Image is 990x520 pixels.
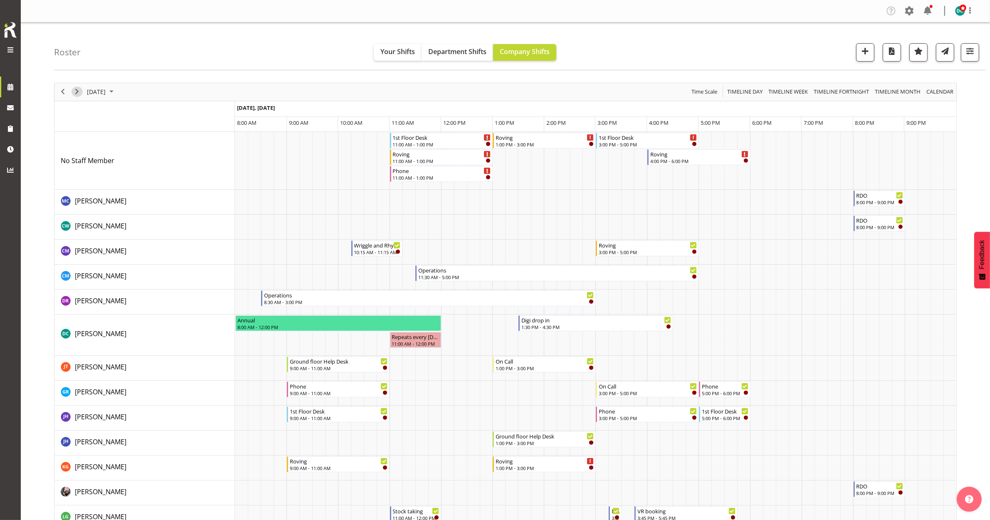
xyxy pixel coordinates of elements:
[392,332,439,341] div: Repeats every [DATE] - [PERSON_NAME]
[493,431,596,447] div: Jillian Hunter"s event - Ground floor Help Desk Begin From Monday, September 22, 2025 at 1:00:00 ...
[767,87,810,97] button: Timeline Week
[925,87,955,97] button: Month
[261,290,596,306] div: Debra Robinson"s event - Operations Begin From Monday, September 22, 2025 at 8:30:00 AM GMT+12:00...
[961,43,979,62] button: Filter Shifts
[936,43,954,62] button: Send a list of all shifts for the selected filtered period to all rostered employees.
[496,133,594,141] div: Roving
[290,390,388,396] div: 9:00 AM - 11:00 AM
[75,196,126,206] span: [PERSON_NAME]
[290,357,388,365] div: Ground floor Help Desk
[75,271,126,281] a: [PERSON_NAME]
[496,432,594,440] div: Ground floor Help Desk
[290,457,388,465] div: Roving
[874,87,922,97] button: Timeline Month
[75,362,126,371] span: [PERSON_NAME]
[393,174,491,181] div: 11:00 AM - 1:00 PM
[390,332,442,348] div: Donald Cunningham"s event - Repeats every monday - Donald Cunningham Begin From Monday, September...
[854,215,905,231] div: Catherine Wilson"s event - RDO Begin From Monday, September 22, 2025 at 8:00:00 PM GMT+12:00 Ends...
[86,87,106,97] span: [DATE]
[857,191,903,199] div: RDO
[596,240,699,256] div: Chamique Mamolo"s event - Roving Begin From Monday, September 22, 2025 at 3:00:00 PM GMT+12:00 En...
[75,329,126,339] a: [PERSON_NAME]
[374,44,422,61] button: Your Shifts
[54,215,235,240] td: Catherine Wilson resource
[768,87,809,97] span: Timeline Week
[75,387,126,397] a: [PERSON_NAME]
[75,221,126,230] span: [PERSON_NAME]
[418,266,696,274] div: Operations
[390,133,493,149] div: No Staff Member"s event - 1st Floor Desk Begin From Monday, September 22, 2025 at 11:00:00 AM GMT...
[75,437,126,446] span: [PERSON_NAME]
[726,87,763,97] span: Timeline Day
[496,457,594,465] div: Roving
[380,47,415,56] span: Your Shifts
[54,190,235,215] td: Aurora Catu resource
[235,315,442,331] div: Donald Cunningham"s event - Annual Begin From Monday, September 22, 2025 at 8:00:00 AM GMT+12:00 ...
[874,87,921,97] span: Timeline Month
[56,83,70,101] div: previous period
[354,241,401,249] div: Wriggle and Rhyme
[84,83,119,101] div: September 22, 2025
[54,290,235,314] td: Debra Robinson resource
[690,87,719,97] button: Time Scale
[493,133,596,149] div: No Staff Member"s event - Roving Begin From Monday, September 22, 2025 at 1:00:00 PM GMT+12:00 En...
[857,224,903,230] div: 8:00 PM - 9:00 PM
[596,381,699,397] div: Grace Roscoe-Squires"s event - On Call Begin From Monday, September 22, 2025 at 3:00:00 PM GMT+12...
[289,119,309,126] span: 9:00 AM
[75,412,126,422] a: [PERSON_NAME]
[57,87,69,97] button: Previous
[75,387,126,396] span: [PERSON_NAME]
[599,415,697,421] div: 3:00 PM - 5:00 PM
[496,365,594,371] div: 1:00 PM - 3:00 PM
[813,87,870,97] span: Timeline Fortnight
[493,44,556,61] button: Company Shifts
[75,412,126,421] span: [PERSON_NAME]
[237,316,439,324] div: Annual
[54,406,235,431] td: Jill Harpur resource
[390,166,493,182] div: No Staff Member"s event - Phone Begin From Monday, September 22, 2025 at 11:00:00 AM GMT+12:00 En...
[495,119,514,126] span: 1:00 PM
[75,246,126,255] span: [PERSON_NAME]
[856,43,874,62] button: Add a new shift
[264,299,594,305] div: 8:30 AM - 3:00 PM
[518,315,673,331] div: Donald Cunningham"s event - Digi drop in Begin From Monday, September 22, 2025 at 1:30:00 PM GMT+...
[75,246,126,256] a: [PERSON_NAME]
[857,199,903,206] div: 8:00 PM - 9:00 PM
[812,87,871,97] button: Fortnight
[75,221,126,231] a: [PERSON_NAME]
[290,365,388,371] div: 9:00 AM - 11:00 AM
[351,240,403,256] div: Chamique Mamolo"s event - Wriggle and Rhyme Begin From Monday, September 22, 2025 at 10:15:00 AM ...
[54,265,235,290] td: Cindy Mulrooney resource
[393,166,491,175] div: Phone
[702,415,748,421] div: 5:00 PM - 6:00 PM
[75,487,126,496] span: [PERSON_NAME]
[857,216,903,224] div: RDO
[237,119,257,126] span: 8:00 AM
[726,87,764,97] button: Timeline Day
[496,440,594,446] div: 1:00 PM - 3:00 PM
[428,47,486,56] span: Department Shifts
[906,119,926,126] span: 9:00 PM
[237,104,275,111] span: [DATE], [DATE]
[86,87,117,97] button: September 2025
[393,507,439,515] div: Stock taking
[496,357,594,365] div: On Call
[702,382,748,390] div: Phone
[61,156,114,166] a: No Staff Member
[237,324,439,330] div: 8:00 AM - 12:00 PM
[496,465,594,471] div: 1:00 PM - 3:00 PM
[637,507,736,515] div: VR booking
[2,21,19,39] img: Rosterit icon logo
[857,482,903,490] div: RDO
[599,390,697,396] div: 3:00 PM - 5:00 PM
[596,406,699,422] div: Jill Harpur"s event - Phone Begin From Monday, September 22, 2025 at 3:00:00 PM GMT+12:00 Ends At...
[496,141,594,148] div: 1:00 PM - 3:00 PM
[804,119,823,126] span: 7:00 PM
[390,149,493,165] div: No Staff Member"s event - Roving Begin From Monday, September 22, 2025 at 11:00:00 AM GMT+12:00 E...
[443,119,466,126] span: 12:00 PM
[287,456,390,472] div: Katie Greene"s event - Roving Begin From Monday, September 22, 2025 at 9:00:00 AM GMT+12:00 Ends ...
[612,507,620,515] div: New book tagging
[290,465,388,471] div: 9:00 AM - 11:00 AM
[61,156,114,165] span: No Staff Member
[392,340,439,347] div: 11:00 AM - 12:00 PM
